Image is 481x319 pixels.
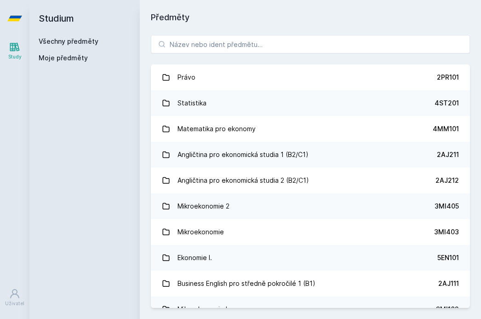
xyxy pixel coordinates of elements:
[434,227,459,237] div: 3MI403
[178,94,206,112] div: Statistika
[151,193,470,219] a: Mikroekonomie 2 3MI405
[151,142,470,168] a: Angličtina pro ekonomická studia 1 (B2/C1) 2AJ211
[178,300,227,319] div: Mikroekonomie I
[151,116,470,142] a: Matematika pro ekonomy 4MM101
[39,37,98,45] a: Všechny předměty
[178,274,315,293] div: Business English pro středně pokročilé 1 (B1)
[435,202,459,211] div: 3MI405
[178,171,309,190] div: Angličtina pro ekonomická studia 2 (B2/C1)
[178,249,212,267] div: Ekonomie I.
[438,279,459,288] div: 2AJ111
[433,124,459,133] div: 4MM101
[151,271,470,296] a: Business English pro středně pokročilé 1 (B1) 2AJ111
[2,37,28,65] a: Study
[178,120,256,138] div: Matematika pro ekonomy
[437,253,459,262] div: 5EN101
[151,245,470,271] a: Ekonomie I. 5EN101
[2,284,28,312] a: Uživatel
[151,11,470,24] h1: Předměty
[8,53,22,60] div: Study
[151,64,470,90] a: Právo 2PR101
[436,305,459,314] div: 3MI102
[151,35,470,53] input: Název nebo ident předmětu…
[5,300,24,307] div: Uživatel
[178,68,195,87] div: Právo
[151,168,470,193] a: Angličtina pro ekonomická studia 2 (B2/C1) 2AJ212
[435,99,459,108] div: 4ST201
[437,150,459,159] div: 2AJ211
[178,223,224,241] div: Mikroekonomie
[437,73,459,82] div: 2PR101
[435,176,459,185] div: 2AJ212
[39,53,88,63] span: Moje předměty
[178,145,309,164] div: Angličtina pro ekonomická studia 1 (B2/C1)
[151,219,470,245] a: Mikroekonomie 3MI403
[151,90,470,116] a: Statistika 4ST201
[178,197,229,215] div: Mikroekonomie 2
